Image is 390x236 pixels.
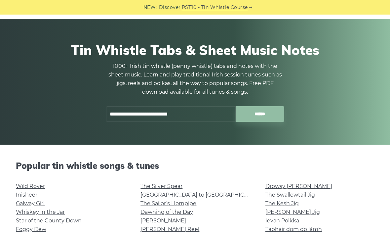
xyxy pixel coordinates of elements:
a: Whiskey in the Jar [16,209,65,215]
a: Drowsy [PERSON_NAME] [265,183,332,189]
a: Foggy Dew [16,226,46,232]
a: The Sailor’s Hornpipe [140,200,196,207]
a: Inisheer [16,192,37,198]
a: Star of the County Down [16,217,82,224]
a: Ievan Polkka [265,217,299,224]
a: Galway Girl [16,200,45,207]
a: Dawning of the Day [140,209,193,215]
a: The Swallowtail Jig [265,192,315,198]
p: 1000+ Irish tin whistle (penny whistle) tabs and notes with the sheet music. Learn and play tradi... [106,62,284,96]
a: Tabhair dom do lámh [265,226,322,232]
span: Discover [159,4,181,11]
h1: Tin Whistle Tabs & Sheet Music Notes [19,42,371,58]
a: Wild Rover [16,183,45,189]
a: The Kesh Jig [265,200,299,207]
a: [PERSON_NAME] Jig [265,209,320,215]
span: NEW: [143,4,157,11]
a: [PERSON_NAME] [140,217,186,224]
a: The Silver Spear [140,183,182,189]
a: PST10 - Tin Whistle Course [182,4,248,11]
h2: Popular tin whistle songs & tunes [16,161,374,171]
a: [PERSON_NAME] Reel [140,226,199,232]
a: [GEOGRAPHIC_DATA] to [GEOGRAPHIC_DATA] [140,192,262,198]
